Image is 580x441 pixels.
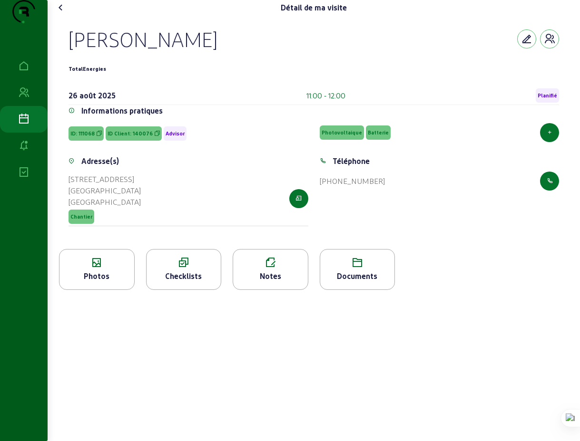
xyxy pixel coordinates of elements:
div: Checklists [147,270,221,282]
div: Détail de ma visite [281,2,347,13]
span: Advisor [166,130,185,137]
span: Chantier [70,213,92,220]
div: Notes [233,270,308,282]
div: Téléphone [333,155,370,167]
span: Planifié [538,92,557,99]
div: [PERSON_NAME] [69,27,217,51]
div: Informations pratiques [81,105,163,116]
span: ID Client: 140076 [108,130,153,137]
div: 26 août 2025 [69,90,116,101]
div: [STREET_ADDRESS] [69,173,141,185]
div: [GEOGRAPHIC_DATA] [69,185,141,196]
div: 11:00 - 12:00 [306,90,345,101]
div: Adresse(s) [81,155,119,167]
span: Batterie [368,129,389,136]
span: Photovoltaique [322,129,362,136]
div: TotalEnergies [69,63,106,75]
div: [PHONE_NUMBER] [320,175,385,187]
div: Documents [320,270,395,282]
div: [GEOGRAPHIC_DATA] [69,196,141,208]
div: Photos [59,270,134,282]
span: ID: 111068 [70,130,95,137]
